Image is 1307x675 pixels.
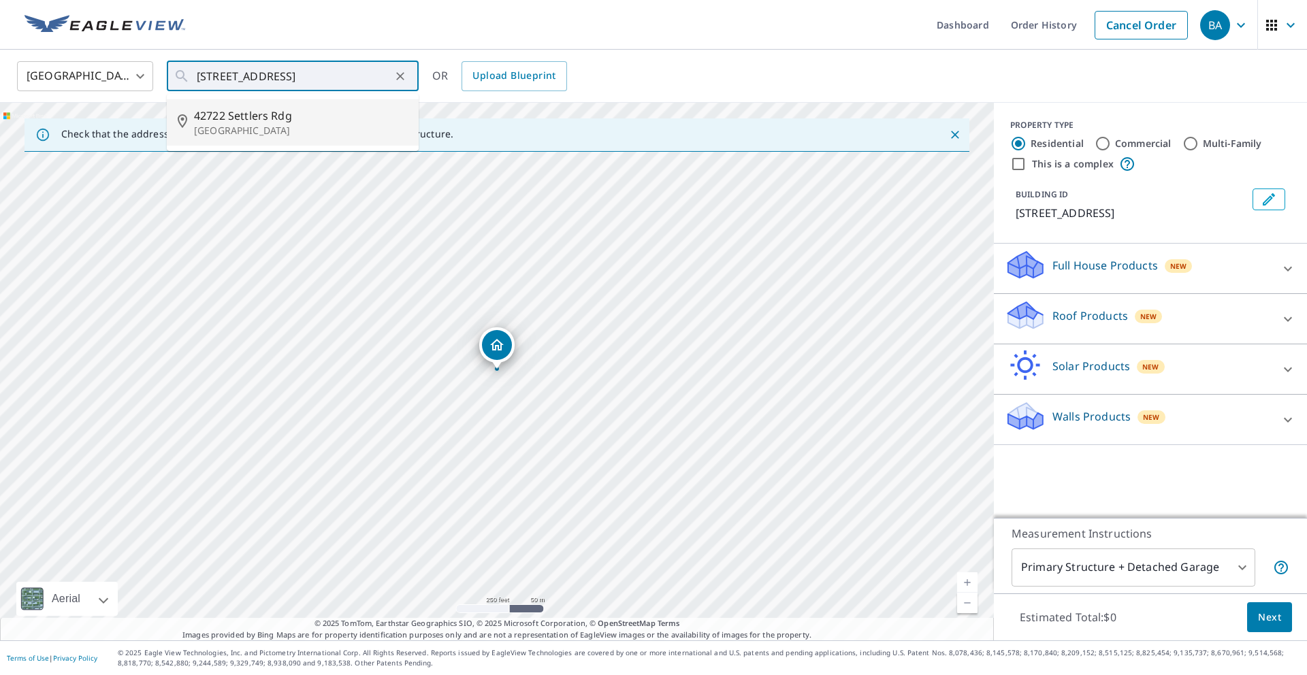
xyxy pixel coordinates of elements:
span: New [1140,311,1157,322]
p: Full House Products [1052,257,1158,274]
p: | [7,654,97,662]
div: Primary Structure + Detached Garage [1012,548,1255,587]
p: Solar Products [1052,358,1130,374]
p: Measurement Instructions [1012,525,1289,542]
a: Terms [658,618,680,628]
span: New [1143,412,1160,423]
div: OR [432,61,567,91]
div: Dropped pin, building 1, Residential property, 42722 Settlers Rdg Murrieta, CA 92562 [479,327,515,369]
p: Walls Products [1052,408,1131,425]
span: Your report will include the primary structure and a detached garage if one exists. [1273,559,1289,576]
span: Upload Blueprint [472,67,555,84]
a: Upload Blueprint [462,61,566,91]
div: Solar ProductsNew [1005,350,1296,389]
div: PROPERTY TYPE [1010,119,1291,131]
div: BA [1200,10,1230,40]
button: Clear [391,67,410,86]
span: Next [1258,609,1281,626]
span: 42722 Settlers Rdg [194,108,408,124]
div: [GEOGRAPHIC_DATA] [17,57,153,95]
span: New [1170,261,1187,271]
a: OpenStreetMap [598,618,655,628]
span: © 2025 TomTom, Earthstar Geographics SIO, © 2025 Microsoft Corporation, © [314,618,680,629]
p: © 2025 Eagle View Technologies, Inc. and Pictometry International Corp. All Rights Reserved. Repo... [118,648,1300,668]
a: Privacy Policy [53,653,97,663]
p: BUILDING ID [1016,188,1068,200]
a: Terms of Use [7,653,49,663]
div: Aerial [16,582,118,616]
button: Edit building 1 [1253,188,1285,210]
label: Residential [1031,137,1084,150]
label: Multi-Family [1203,137,1262,150]
div: Roof ProductsNew [1005,299,1296,338]
button: Next [1247,602,1292,633]
div: Walls ProductsNew [1005,400,1296,439]
div: Aerial [48,582,84,616]
img: EV Logo [25,15,185,35]
p: [STREET_ADDRESS] [1016,205,1247,221]
div: Full House ProductsNew [1005,249,1296,288]
a: Cancel Order [1095,11,1188,39]
p: Estimated Total: $0 [1009,602,1127,632]
p: Roof Products [1052,308,1128,324]
button: Close [946,126,964,144]
span: New [1142,361,1159,372]
p: [GEOGRAPHIC_DATA] [194,124,408,137]
label: Commercial [1115,137,1172,150]
p: Check that the address is accurate, then drag the marker over the correct structure. [61,128,453,140]
a: Current Level 17, Zoom Out [957,593,978,613]
label: This is a complex [1032,157,1114,171]
input: Search by address or latitude-longitude [197,57,391,95]
a: Current Level 17, Zoom In [957,572,978,593]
